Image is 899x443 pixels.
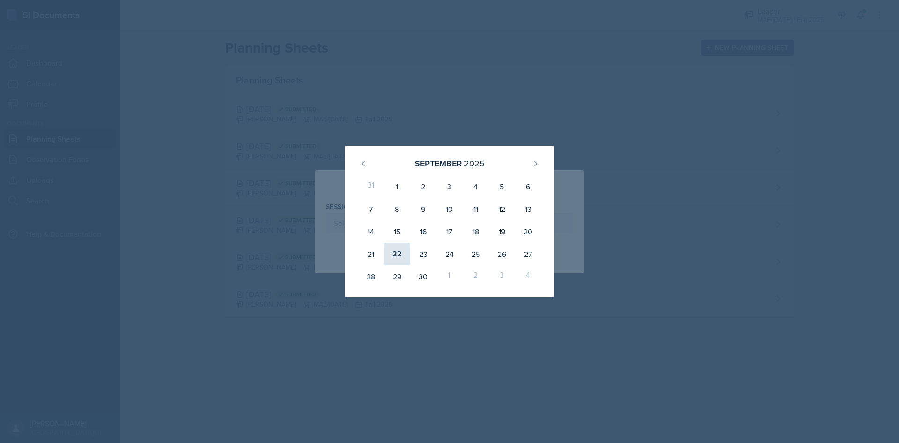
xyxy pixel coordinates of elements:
div: 16 [410,220,436,243]
div: 3 [489,265,515,288]
div: 23 [410,243,436,265]
div: 28 [358,265,384,288]
div: 11 [463,198,489,220]
div: 8 [384,198,410,220]
div: 2 [463,265,489,288]
div: 10 [436,198,463,220]
div: 5 [489,175,515,198]
div: 13 [515,198,541,220]
div: 26 [489,243,515,265]
div: 6 [515,175,541,198]
div: 30 [410,265,436,288]
div: 29 [384,265,410,288]
div: September [415,157,462,170]
div: 1 [436,265,463,288]
div: 15 [384,220,410,243]
div: 31 [358,175,384,198]
div: 25 [463,243,489,265]
div: 18 [463,220,489,243]
div: 2025 [464,157,485,170]
div: 21 [358,243,384,265]
div: 2 [410,175,436,198]
div: 9 [410,198,436,220]
div: 3 [436,175,463,198]
div: 4 [463,175,489,198]
div: 12 [489,198,515,220]
div: 17 [436,220,463,243]
div: 20 [515,220,541,243]
div: 4 [515,265,541,288]
div: 24 [436,243,463,265]
div: 14 [358,220,384,243]
div: 19 [489,220,515,243]
div: 22 [384,243,410,265]
div: 7 [358,198,384,220]
div: 27 [515,243,541,265]
div: 1 [384,175,410,198]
